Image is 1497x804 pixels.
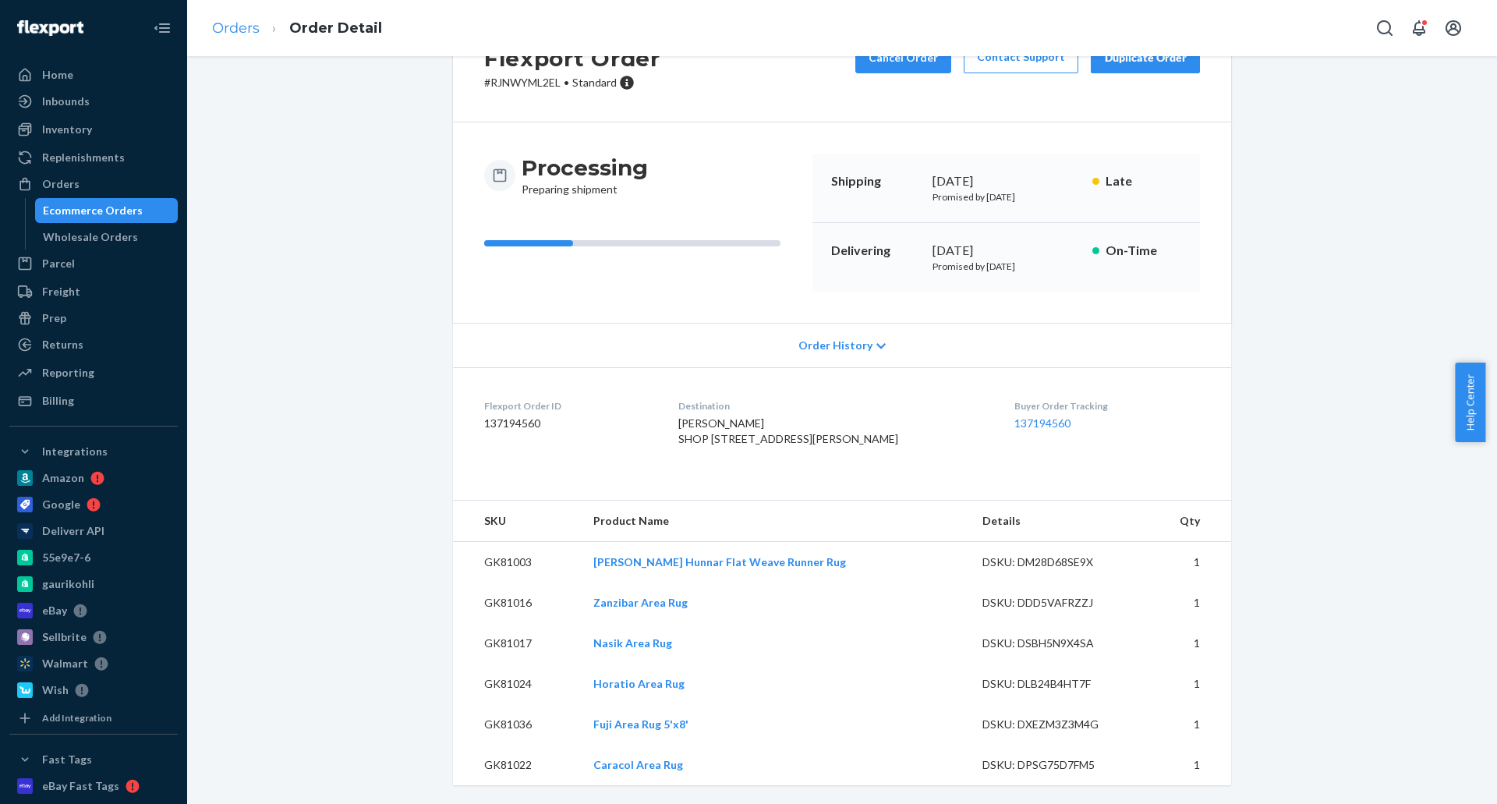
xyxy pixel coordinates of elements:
[42,523,104,539] div: Deliverr API
[982,757,1129,773] div: DSKU: DPSG75D7FM5
[9,388,178,413] a: Billing
[9,492,178,517] a: Google
[564,76,569,89] span: •
[1455,363,1485,442] button: Help Center
[484,416,653,431] dd: 137194560
[982,554,1129,570] div: DSKU: DM28D68SE9X
[42,550,90,565] div: 55e9e7-6
[855,42,951,73] button: Cancel Order
[9,747,178,772] button: Fast Tags
[593,596,688,609] a: Zanzibar Area Rug
[147,12,178,44] button: Close Navigation
[982,636,1129,651] div: DSKU: DSBH5N9X4SA
[982,595,1129,611] div: DSKU: DDD5VAFRZZJ
[522,154,648,197] div: Preparing shipment
[933,172,1080,190] div: [DATE]
[572,76,617,89] span: Standard
[1141,664,1231,704] td: 1
[581,501,970,542] th: Product Name
[42,150,125,165] div: Replenishments
[933,260,1080,273] p: Promised by [DATE]
[42,122,92,137] div: Inventory
[9,774,178,799] a: eBay Fast Tags
[593,677,685,690] a: Horatio Area Rug
[42,576,94,592] div: gaurikohli
[9,678,178,703] a: Wish
[42,497,80,512] div: Google
[1403,12,1435,44] button: Open notifications
[1438,12,1469,44] button: Open account menu
[9,519,178,544] a: Deliverr API
[453,542,581,583] td: GK81003
[9,439,178,464] button: Integrations
[484,42,660,75] h2: Flexport Order
[17,20,83,36] img: Flexport logo
[453,745,581,785] td: GK81022
[1141,501,1231,542] th: Qty
[453,583,581,623] td: GK81016
[9,62,178,87] a: Home
[1141,583,1231,623] td: 1
[42,310,66,326] div: Prep
[9,117,178,142] a: Inventory
[42,778,119,794] div: eBay Fast Tags
[1141,745,1231,785] td: 1
[678,399,990,413] dt: Destination
[200,5,395,51] ol: breadcrumbs
[453,623,581,664] td: GK81017
[453,704,581,745] td: GK81036
[42,603,67,618] div: eBay
[982,676,1129,692] div: DSKU: DLB24B4HT7F
[9,545,178,570] a: 55e9e7-6
[35,225,179,250] a: Wholesale Orders
[9,306,178,331] a: Prep
[1106,172,1181,190] p: Late
[1141,704,1231,745] td: 1
[9,625,178,650] a: Sellbrite
[1014,416,1071,430] a: 137194560
[1141,542,1231,583] td: 1
[970,501,1141,542] th: Details
[9,251,178,276] a: Parcel
[43,229,138,245] div: Wholesale Orders
[593,717,688,731] a: Fuji Area Rug 5'x8'
[9,651,178,676] a: Walmart
[933,190,1080,204] p: Promised by [DATE]
[1104,50,1187,66] div: Duplicate Order
[1014,399,1200,413] dt: Buyer Order Tracking
[9,332,178,357] a: Returns
[798,338,872,353] span: Order History
[42,711,111,724] div: Add Integration
[453,501,581,542] th: SKU
[453,664,581,704] td: GK81024
[933,242,1080,260] div: [DATE]
[982,717,1129,732] div: DSKU: DXEZM3Z3M4G
[42,256,75,271] div: Parcel
[9,572,178,597] a: gaurikohli
[42,656,88,671] div: Walmart
[35,198,179,223] a: Ecommerce Orders
[42,470,84,486] div: Amazon
[593,555,846,568] a: [PERSON_NAME] Hunnar Flat Weave Runner Rug
[42,393,74,409] div: Billing
[484,75,660,90] p: # RJNWYML2EL
[42,444,108,459] div: Integrations
[522,154,648,182] h3: Processing
[42,94,90,109] div: Inbounds
[1091,42,1200,73] button: Duplicate Order
[9,172,178,197] a: Orders
[9,145,178,170] a: Replenishments
[831,172,920,190] p: Shipping
[9,89,178,114] a: Inbounds
[42,629,87,645] div: Sellbrite
[42,682,69,698] div: Wish
[1141,623,1231,664] td: 1
[9,598,178,623] a: eBay
[9,360,178,385] a: Reporting
[42,67,73,83] div: Home
[593,636,672,650] a: Nasik Area Rug
[43,203,143,218] div: Ecommerce Orders
[9,466,178,491] a: Amazon
[289,19,382,37] a: Order Detail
